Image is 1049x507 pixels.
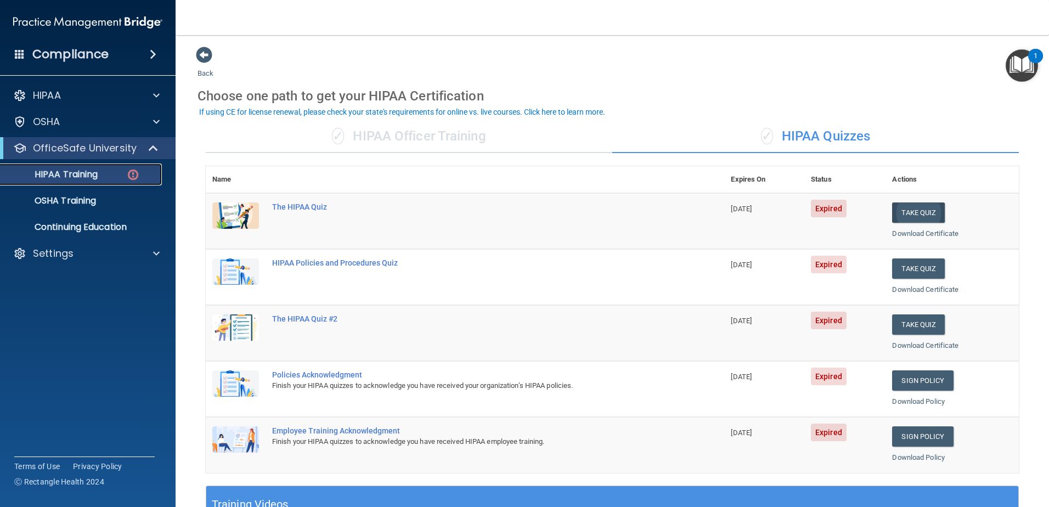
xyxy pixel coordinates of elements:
a: Download Policy [892,397,945,405]
span: Ⓒ Rectangle Health 2024 [14,476,104,487]
span: Expired [811,368,847,385]
a: Terms of Use [14,461,60,472]
span: [DATE] [731,261,752,269]
span: Expired [811,256,847,273]
div: HIPAA Policies and Procedures Quiz [272,258,669,267]
div: HIPAA Officer Training [206,120,612,153]
div: The HIPAA Quiz [272,202,669,211]
a: Settings [13,247,160,260]
div: HIPAA Quizzes [612,120,1019,153]
span: ✓ [332,128,344,144]
a: Back [198,56,213,77]
th: Status [804,166,886,193]
a: HIPAA [13,89,160,102]
button: Take Quiz [892,258,945,279]
p: OSHA [33,115,60,128]
div: Choose one path to get your HIPAA Certification [198,80,1027,112]
th: Name [206,166,266,193]
p: Continuing Education [7,222,157,233]
div: 1 [1034,56,1037,70]
a: OfficeSafe University [13,142,159,155]
div: Finish your HIPAA quizzes to acknowledge you have received HIPAA employee training. [272,435,669,448]
th: Expires On [724,166,804,193]
button: If using CE for license renewal, please check your state's requirements for online vs. live cours... [198,106,607,117]
p: HIPAA Training [7,169,98,180]
img: danger-circle.6113f641.png [126,168,140,182]
p: OSHA Training [7,195,96,206]
span: Expired [811,424,847,441]
p: OfficeSafe University [33,142,137,155]
button: Take Quiz [892,202,945,223]
button: Take Quiz [892,314,945,335]
span: [DATE] [731,205,752,213]
span: [DATE] [731,429,752,437]
div: Policies Acknowledgment [272,370,669,379]
a: Download Certificate [892,229,958,238]
div: The HIPAA Quiz #2 [272,314,669,323]
span: [DATE] [731,317,752,325]
p: Settings [33,247,74,260]
a: Download Certificate [892,285,958,294]
span: Expired [811,200,847,217]
button: Open Resource Center, 1 new notification [1006,49,1038,82]
img: PMB logo [13,12,162,33]
iframe: Drift Widget Chat Controller [859,429,1036,473]
span: Expired [811,312,847,329]
div: Employee Training Acknowledgment [272,426,669,435]
p: HIPAA [33,89,61,102]
a: Sign Policy [892,426,953,447]
a: Download Certificate [892,341,958,350]
a: OSHA [13,115,160,128]
h4: Compliance [32,47,109,62]
span: ✓ [761,128,773,144]
span: [DATE] [731,373,752,381]
a: Sign Policy [892,370,953,391]
div: If using CE for license renewal, please check your state's requirements for online vs. live cours... [199,108,605,116]
a: Privacy Policy [73,461,122,472]
th: Actions [886,166,1019,193]
div: Finish your HIPAA quizzes to acknowledge you have received your organization’s HIPAA policies. [272,379,669,392]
